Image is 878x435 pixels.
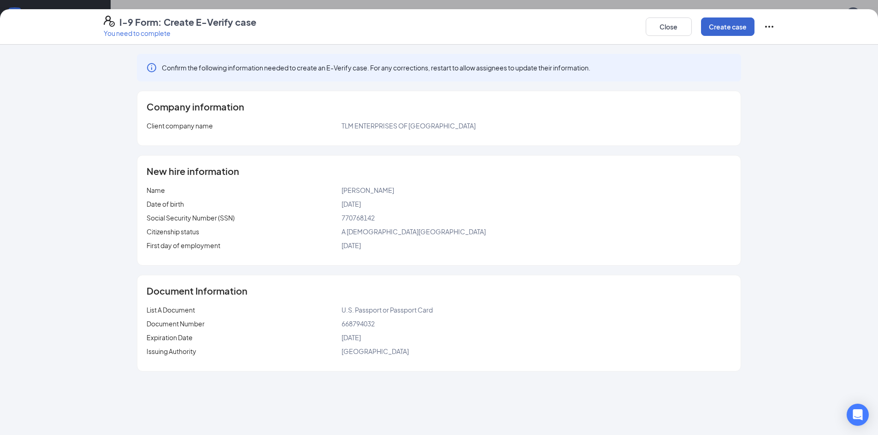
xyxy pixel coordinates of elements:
[147,167,239,176] span: New hire information
[147,200,184,208] span: Date of birth
[342,347,409,355] span: [GEOGRAPHIC_DATA]
[104,29,256,38] p: You need to complete
[147,214,235,222] span: Social Security Number (SSN)
[342,200,361,208] span: [DATE]
[342,333,361,342] span: [DATE]
[342,306,433,314] span: U.S. Passport or Passport Card
[342,319,375,328] span: 668794032
[342,227,486,236] span: A [DEMOGRAPHIC_DATA][GEOGRAPHIC_DATA]
[119,16,256,29] h4: I-9 Form: Create E-Verify case
[701,17,754,36] button: Create case
[147,122,213,130] span: Client company name
[147,286,247,296] span: Document Information
[147,241,220,249] span: First day of employment
[147,102,244,111] span: Company information
[147,227,199,236] span: Citizenship status
[847,404,869,426] div: Open Intercom Messenger
[646,17,692,36] button: Close
[342,186,394,194] span: [PERSON_NAME]
[147,347,196,355] span: Issuing Authority
[764,21,775,32] svg: Ellipses
[162,63,590,72] span: Confirm the following information needed to create an E-Verify case. For any corrections, restart...
[342,241,361,249] span: [DATE]
[104,16,115,27] svg: FormI9EVerifyIcon
[147,186,165,194] span: Name
[342,122,476,130] span: TLM ENTERPRISES OF [GEOGRAPHIC_DATA]
[342,214,375,222] span: 770768142
[147,319,205,328] span: Document Number
[147,306,195,314] span: List A Document
[147,333,193,342] span: Expiration Date
[146,62,157,73] svg: Info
